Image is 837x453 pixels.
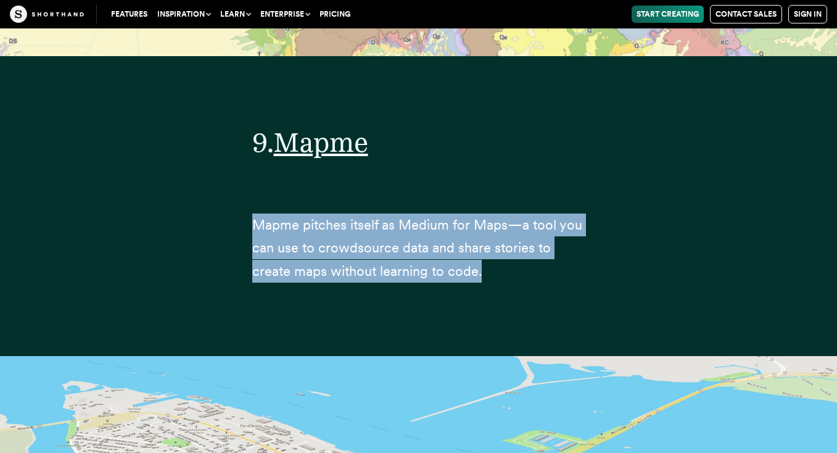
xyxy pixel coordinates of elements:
a: Pricing [315,6,355,23]
a: Sign in [788,5,827,23]
button: Inspiration [152,6,215,23]
a: Features [106,6,152,23]
button: Enterprise [255,6,315,23]
img: The Craft [10,6,84,23]
span: 9. [252,126,274,159]
a: Mapme [274,126,368,159]
a: Start Creating [632,6,704,23]
span: Mapme pitches itself as Medium for Maps—a tool you can use to crowdsource data and share stories ... [252,217,582,279]
a: Contact Sales [710,5,782,23]
button: Learn [215,6,255,23]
